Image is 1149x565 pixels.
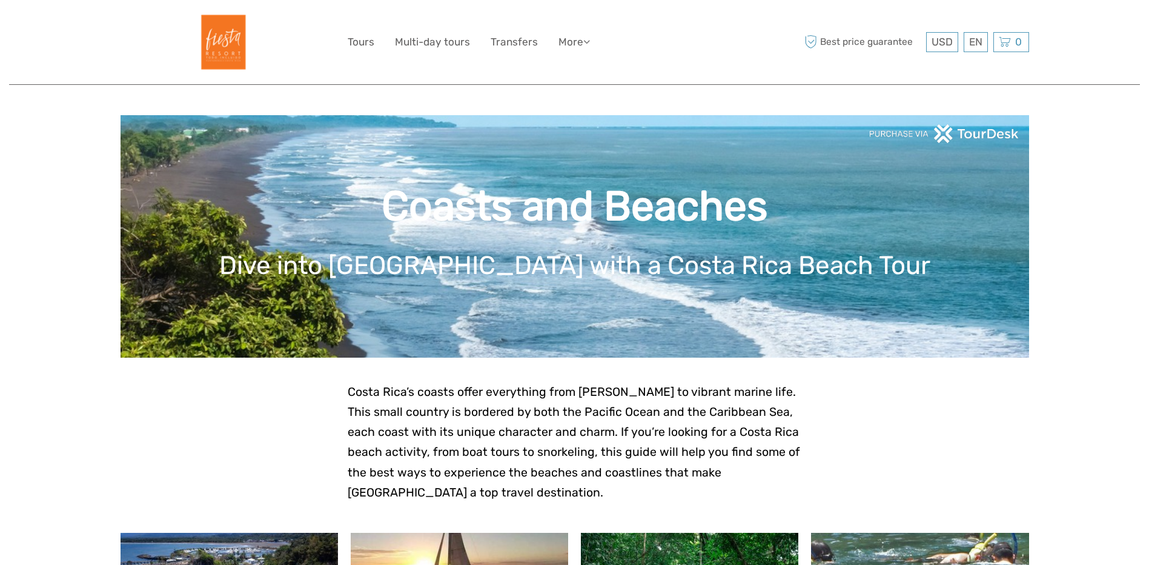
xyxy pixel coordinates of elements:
span: 0 [1013,36,1024,48]
a: Multi-day tours [395,33,470,51]
img: Fiesta Resort [188,9,254,75]
h1: Coasts and Beaches [139,182,1011,231]
span: Best price guarantee [802,32,923,52]
a: Tours [348,33,374,51]
img: PurchaseViaTourDeskwhite.png [869,124,1020,143]
a: Transfers [491,33,538,51]
a: More [558,33,590,51]
div: EN [964,32,988,52]
span: USD [932,36,953,48]
span: Costa Rica’s coasts offer everything from [PERSON_NAME] to vibrant marine life. This small countr... [348,385,800,500]
h1: Dive into [GEOGRAPHIC_DATA] with a Costa Rica Beach Tour [139,250,1011,281]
